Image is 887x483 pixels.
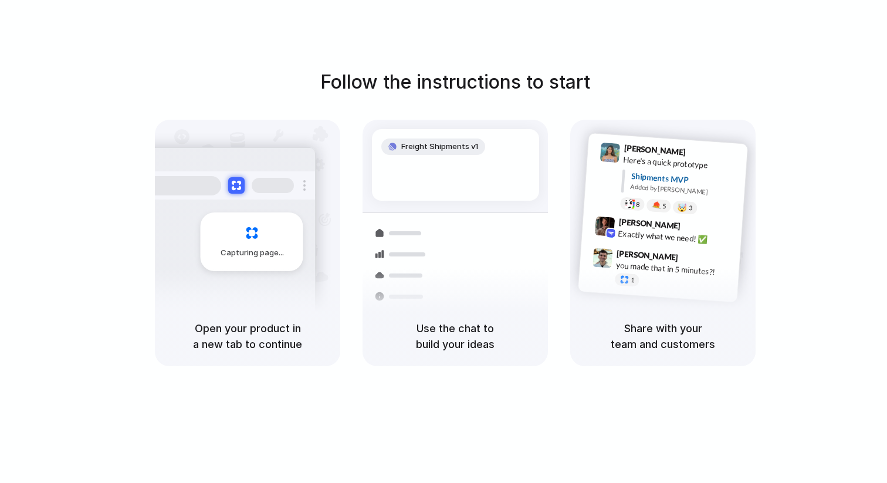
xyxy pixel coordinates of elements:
[584,320,742,352] h5: Share with your team and customers
[320,68,590,96] h1: Follow the instructions to start
[618,228,735,248] div: Exactly what we need! ✅
[662,203,666,210] span: 5
[689,147,713,161] span: 9:41 AM
[689,205,693,211] span: 3
[377,320,534,352] h5: Use the chat to build your ideas
[636,201,640,208] span: 8
[631,170,739,190] div: Shipments MVP
[618,215,681,232] span: [PERSON_NAME]
[678,204,688,212] div: 🤯
[682,253,706,267] span: 9:47 AM
[623,154,740,174] div: Here's a quick prototype
[630,182,738,199] div: Added by [PERSON_NAME]
[221,247,286,259] span: Capturing page
[617,247,679,264] span: [PERSON_NAME]
[401,141,478,153] span: Freight Shipments v1
[615,259,733,279] div: you made that in 5 minutes?!
[684,221,708,235] span: 9:42 AM
[624,141,686,158] span: [PERSON_NAME]
[631,277,635,283] span: 1
[169,320,326,352] h5: Open your product in a new tab to continue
